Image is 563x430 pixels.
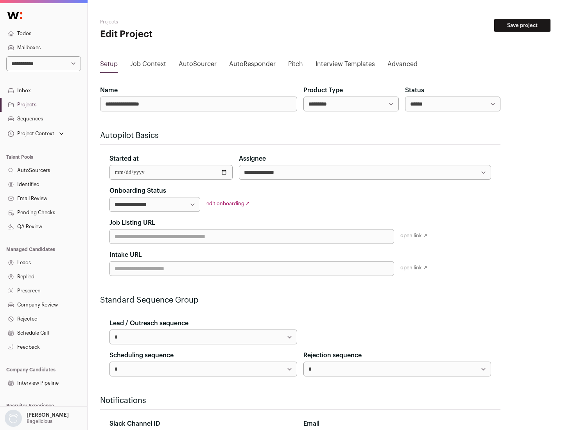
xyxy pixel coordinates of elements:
[109,186,166,195] label: Onboarding Status
[109,250,142,260] label: Intake URL
[5,410,22,427] img: nopic.png
[179,59,217,72] a: AutoSourcer
[100,395,500,406] h2: Notifications
[6,131,54,137] div: Project Context
[109,218,155,228] label: Job Listing URL
[316,59,375,72] a: Interview Templates
[206,201,250,206] a: edit onboarding ↗
[100,59,118,72] a: Setup
[100,295,500,306] h2: Standard Sequence Group
[303,351,362,360] label: Rejection sequence
[494,19,550,32] button: Save project
[6,128,65,139] button: Open dropdown
[387,59,418,72] a: Advanced
[109,419,160,428] label: Slack Channel ID
[100,19,250,25] h2: Projects
[27,418,52,425] p: Bagelicious
[100,130,500,141] h2: Autopilot Basics
[109,351,174,360] label: Scheduling sequence
[288,59,303,72] a: Pitch
[109,319,188,328] label: Lead / Outreach sequence
[405,86,424,95] label: Status
[303,419,491,428] div: Email
[239,154,266,163] label: Assignee
[100,28,250,41] h1: Edit Project
[27,412,69,418] p: [PERSON_NAME]
[100,86,118,95] label: Name
[303,86,343,95] label: Product Type
[229,59,276,72] a: AutoResponder
[109,154,139,163] label: Started at
[130,59,166,72] a: Job Context
[3,410,70,427] button: Open dropdown
[3,8,27,23] img: Wellfound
